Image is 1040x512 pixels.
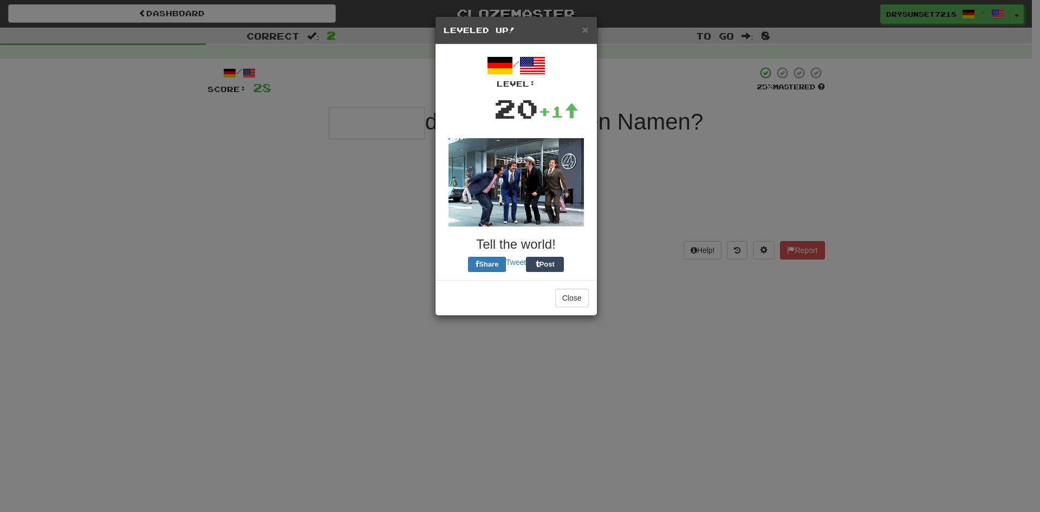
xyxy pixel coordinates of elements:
[555,289,589,307] button: Close
[538,101,578,122] div: +1
[468,257,506,272] button: Share
[444,53,589,89] div: /
[444,237,589,251] h3: Tell the world!
[494,89,538,127] div: 20
[506,258,526,267] a: Tweet
[444,25,589,36] h5: Leveled Up!
[582,23,588,36] span: ×
[444,79,589,89] div: Level:
[526,257,564,272] button: Post
[448,138,584,226] img: anchorman-0f45bd94e4bc77b3e4009f63bd0ea52a2253b4c1438f2773e23d74ae24afd04f.gif
[582,24,588,35] button: Close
